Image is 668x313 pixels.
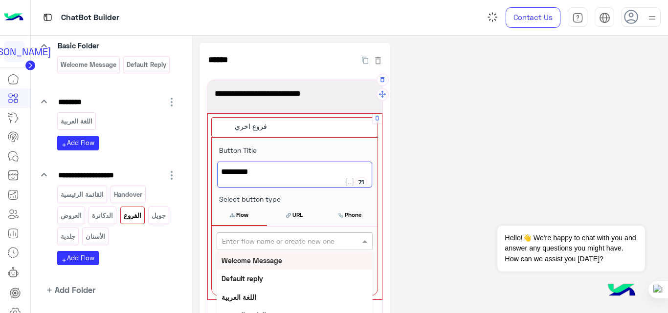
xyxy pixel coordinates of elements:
[373,54,383,65] button: Delete Flow
[344,177,355,187] button: Add user attribute
[85,231,106,242] p: الأسنان
[212,195,281,203] span: Select button type
[221,166,368,178] span: فروع اخري
[61,142,67,148] i: add
[357,54,373,65] button: Duplicate Flow
[372,114,382,124] div: Delete Message Button
[4,7,23,28] img: Logo
[497,226,645,271] span: Hello!👋 We're happy to chat with you and answer any questions you might have. How can we assist y...
[267,205,322,225] button: URL
[599,12,610,23] img: tab
[4,41,25,62] div: [PERSON_NAME]
[212,146,257,154] span: Button Title
[42,11,54,23] img: tab
[355,177,367,187] div: 71
[60,231,76,242] p: جلدية
[485,9,501,25] img: spinner
[91,210,114,221] p: الدكاترة
[222,293,256,301] b: اللغة العربية
[568,7,587,28] a: tab
[151,210,167,221] p: جويل
[113,189,143,200] p: Handover
[604,274,639,308] img: hulul-logo.png
[58,41,99,50] span: Basic Folder
[57,136,99,150] button: addAdd Flow
[60,189,104,200] p: القائمة الرئيسية
[506,7,560,28] a: Contact Us
[38,284,96,296] button: addAdd Folder
[55,284,95,296] span: Add Folder
[222,274,263,283] b: Default reply
[235,122,267,131] span: فروع اخري
[377,88,389,101] button: Drag
[38,96,50,107] i: keyboard_arrow_down
[572,12,583,23] img: tab
[57,251,99,265] button: addAdd Flow
[38,169,50,181] i: keyboard_arrow_down
[60,210,82,221] p: العروض
[61,257,67,263] i: add
[215,87,375,100] span: تقدر تطلع علي اللوكيشن ادناه
[222,256,282,265] b: Welcome Message
[126,59,167,70] p: Default reply
[377,74,389,86] button: Delete Message
[646,12,658,24] img: profile
[123,210,142,221] p: الفروع
[38,40,50,52] i: keyboard_arrow_down
[61,11,119,24] p: ChatBot Builder
[45,286,53,294] i: add
[322,205,378,225] button: Phone
[60,116,93,127] p: اللغة العربية
[212,205,267,225] button: Flow
[60,59,117,70] p: Welcome Message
